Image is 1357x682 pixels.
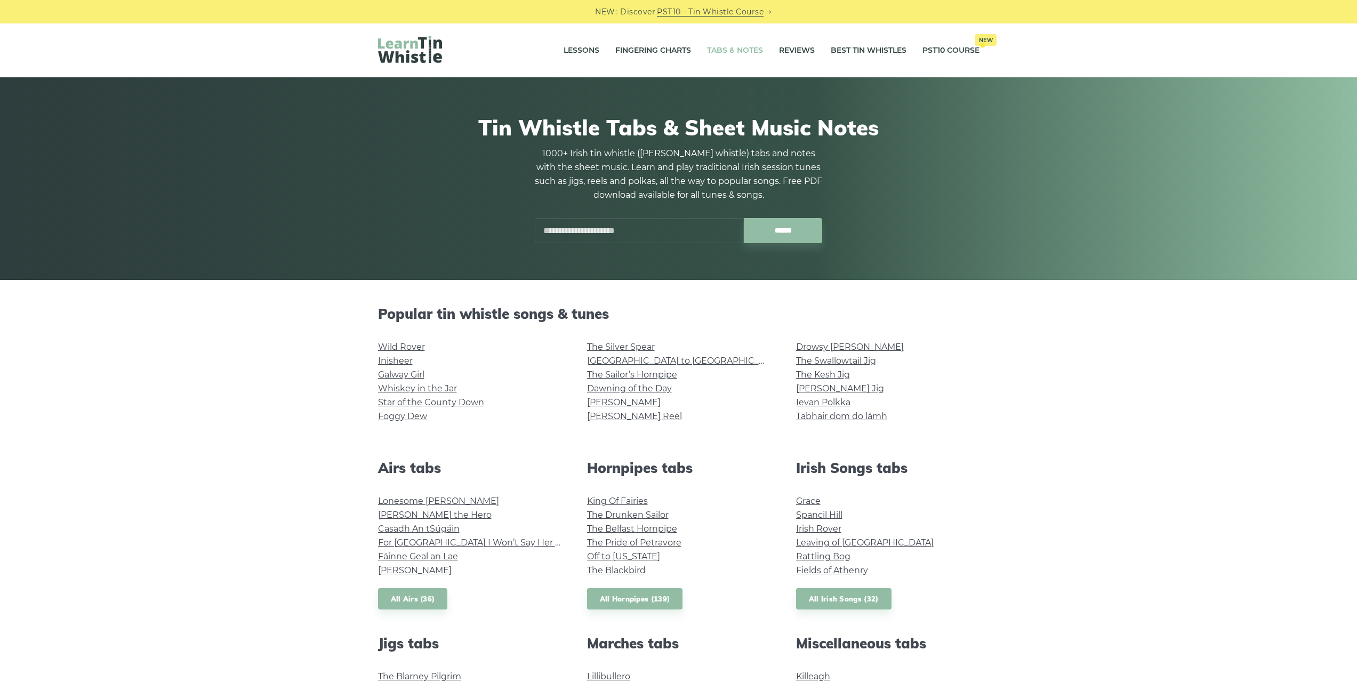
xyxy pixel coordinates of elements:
a: Spancil Hill [796,510,842,520]
a: PST10 CourseNew [922,37,979,64]
a: Star of the County Down [378,397,484,407]
h2: Marches tabs [587,635,770,652]
a: Foggy Dew [378,411,427,421]
a: [GEOGRAPHIC_DATA] to [GEOGRAPHIC_DATA] [587,356,784,366]
a: Grace [796,496,821,506]
a: The Pride of Petravore [587,537,681,548]
a: The Swallowtail Jig [796,356,876,366]
img: LearnTinWhistle.com [378,36,442,63]
a: [PERSON_NAME] Jig [796,383,884,394]
h2: Irish Songs tabs [796,460,979,476]
a: Irish Rover [796,524,841,534]
a: Whiskey in the Jar [378,383,457,394]
a: Drowsy [PERSON_NAME] [796,342,904,352]
a: Dawning of the Day [587,383,672,394]
a: All Airs (36) [378,588,448,610]
a: All Irish Songs (32) [796,588,892,610]
a: Galway Girl [378,370,424,380]
a: The Belfast Hornpipe [587,524,677,534]
a: Inisheer [378,356,413,366]
span: New [975,34,997,46]
h2: Miscellaneous tabs [796,635,979,652]
a: The Kesh Jig [796,370,850,380]
a: The Blackbird [587,565,646,575]
a: The Drunken Sailor [587,510,669,520]
a: The Sailor’s Hornpipe [587,370,677,380]
h1: Tin Whistle Tabs & Sheet Music Notes [378,115,979,140]
h2: Jigs tabs [378,635,561,652]
a: The Blarney Pilgrim [378,671,461,681]
a: Reviews [779,37,815,64]
a: Lessons [564,37,599,64]
a: Fields of Athenry [796,565,868,575]
a: [PERSON_NAME] [378,565,452,575]
a: King Of Fairies [587,496,648,506]
h2: Popular tin whistle songs & tunes [378,306,979,322]
a: Fáinne Geal an Lae [378,551,458,561]
a: [PERSON_NAME] Reel [587,411,682,421]
h2: Hornpipes tabs [587,460,770,476]
a: Wild Rover [378,342,425,352]
a: Rattling Bog [796,551,850,561]
a: Ievan Polkka [796,397,850,407]
a: All Hornpipes (139) [587,588,683,610]
a: Leaving of [GEOGRAPHIC_DATA] [796,537,934,548]
a: Fingering Charts [615,37,691,64]
a: Tabs & Notes [707,37,763,64]
p: 1000+ Irish tin whistle ([PERSON_NAME] whistle) tabs and notes with the sheet music. Learn and pl... [535,147,823,202]
a: Killeagh [796,671,830,681]
a: For [GEOGRAPHIC_DATA] I Won’t Say Her Name [378,537,581,548]
a: Lillibullero [587,671,630,681]
a: The Silver Spear [587,342,655,352]
a: [PERSON_NAME] the Hero [378,510,492,520]
a: Lonesome [PERSON_NAME] [378,496,499,506]
a: Casadh An tSúgáin [378,524,460,534]
h2: Airs tabs [378,460,561,476]
a: [PERSON_NAME] [587,397,661,407]
a: Off to [US_STATE] [587,551,660,561]
a: Best Tin Whistles [831,37,906,64]
a: Tabhair dom do lámh [796,411,887,421]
